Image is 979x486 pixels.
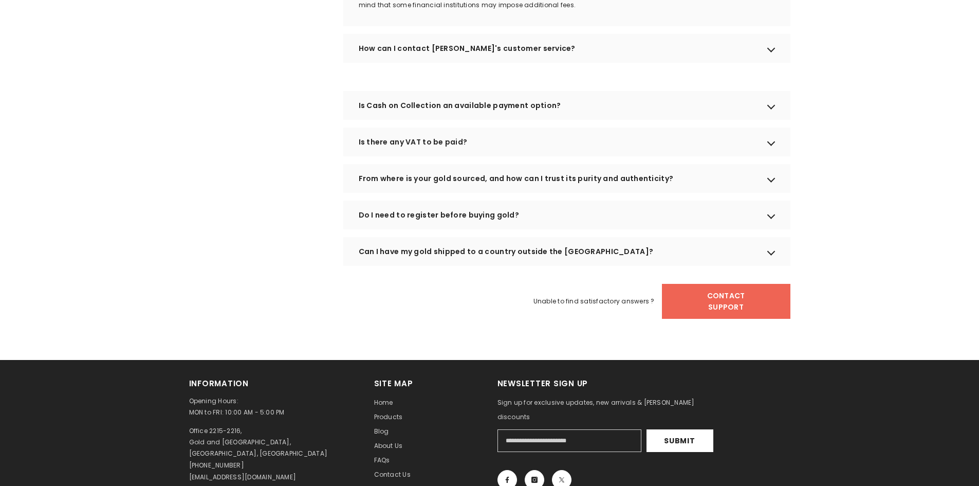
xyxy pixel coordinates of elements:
[374,427,389,436] span: Blog
[343,34,790,63] div: How can I contact [PERSON_NAME]'s customer service?
[189,460,244,471] p: [PHONE_NUMBER]
[374,439,403,453] a: About us
[343,201,790,229] div: Do I need to register before buying gold?
[343,237,790,266] div: Can I have my gold shipped to a country outside the [GEOGRAPHIC_DATA]?
[189,425,328,459] p: Office 2215-2216, Gold and [GEOGRAPHIC_DATA], [GEOGRAPHIC_DATA], [GEOGRAPHIC_DATA]
[343,164,790,193] div: From where is your gold sourced, and how can I trust its purity and authenticity?
[374,453,390,467] a: FAQs
[374,398,393,407] span: Home
[343,91,790,120] div: Is Cash on Collection an available payment option?
[374,456,390,464] span: FAQs
[374,378,482,389] h2: Site Map
[189,472,297,483] p: [EMAIL_ADDRESS][DOMAIN_NAME]
[374,410,403,424] a: Products
[189,378,359,389] h2: Information
[374,412,403,421] span: Products
[497,395,729,424] p: Sign up for exclusive updates, new arrivals & [PERSON_NAME] discounts
[497,378,729,389] h2: Newsletter Sign Up
[533,296,655,307] span: Unable to find satisfactory answers ?
[374,470,411,479] span: Contact us
[343,128,790,156] div: Is there any VAT to be paid?
[646,429,713,452] button: Submit
[374,395,393,410] a: Home
[374,467,411,482] a: Contact us
[662,284,790,319] a: Contact Support
[374,441,403,450] span: About us
[374,424,389,439] a: Blog
[189,395,359,418] p: Opening Hours: MON to FRI: 10:00 AM - 5:00 PM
